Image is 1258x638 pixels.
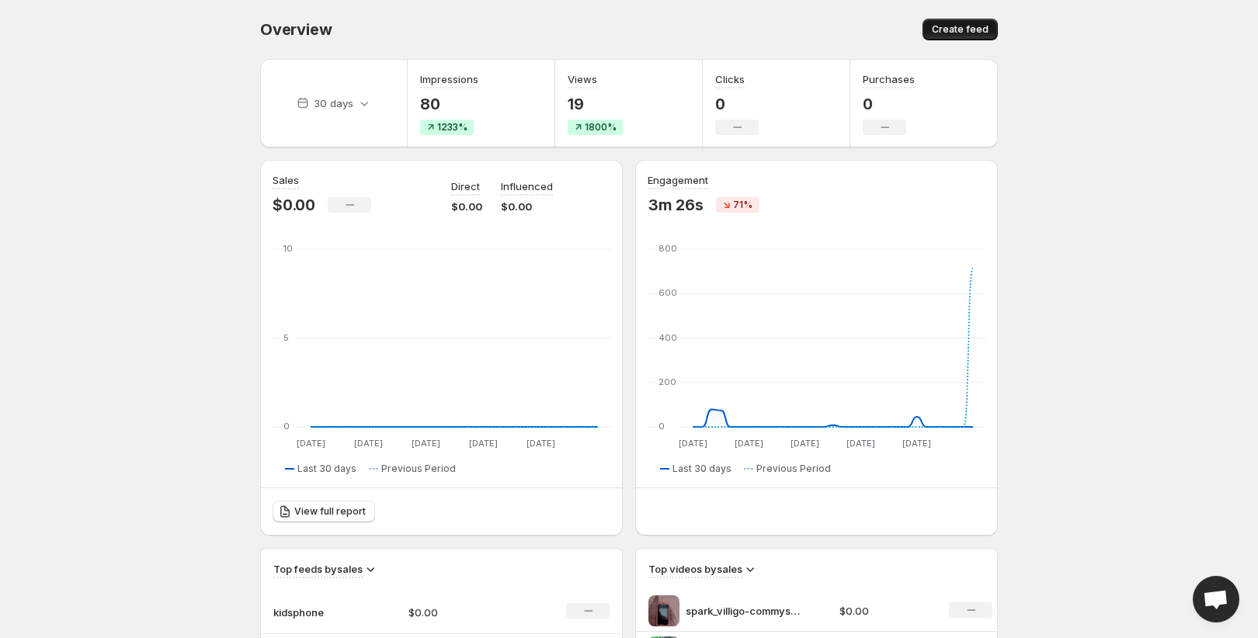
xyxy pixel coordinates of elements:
[354,438,383,449] text: [DATE]
[735,438,763,449] text: [DATE]
[863,71,915,87] h3: Purchases
[659,332,677,343] text: 400
[297,438,325,449] text: [DATE]
[902,438,931,449] text: [DATE]
[273,605,351,620] p: kidsphone
[297,463,356,475] span: Last 30 days
[756,463,831,475] span: Previous Period
[648,172,708,188] h3: Engagement
[839,603,931,619] p: $0.00
[863,95,915,113] p: 0
[420,71,478,87] h3: Impressions
[686,603,802,619] p: spark_villigo-commyshopifycom_00e9f06a-b81a-470b-b4bf-6b39dafd139a
[526,438,555,449] text: [DATE]
[273,172,299,188] h3: Sales
[568,71,597,87] h3: Views
[585,121,617,133] span: 1800%
[715,71,745,87] h3: Clicks
[273,501,375,522] a: View full report
[648,561,742,577] h3: Top videos by sales
[420,95,478,113] p: 80
[501,199,553,214] p: $0.00
[715,95,759,113] p: 0
[412,438,440,449] text: [DATE]
[648,196,704,214] p: 3m 26s
[283,421,290,432] text: 0
[451,179,480,194] p: Direct
[648,595,679,626] img: spark_villigo-commyshopifycom_00e9f06a-b81a-470b-b4bf-6b39dafd139a
[932,23,989,36] span: Create feed
[294,505,366,518] span: View full report
[437,121,467,133] span: 1233%
[659,287,677,298] text: 600
[1193,576,1239,622] div: Open chat
[659,243,677,254] text: 800
[408,605,519,620] p: $0.00
[659,376,676,387] text: 200
[469,438,498,449] text: [DATE]
[381,463,456,475] span: Previous Period
[273,196,315,214] p: $0.00
[679,438,707,449] text: [DATE]
[733,199,752,211] span: 71%
[659,421,665,432] text: 0
[923,19,998,40] button: Create feed
[791,438,819,449] text: [DATE]
[501,179,553,194] p: Influenced
[260,20,332,39] span: Overview
[283,332,289,343] text: 5
[273,561,363,577] h3: Top feeds by sales
[568,95,623,113] p: 19
[283,243,293,254] text: 10
[451,199,482,214] p: $0.00
[314,95,353,111] p: 30 days
[846,438,875,449] text: [DATE]
[672,463,732,475] span: Last 30 days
